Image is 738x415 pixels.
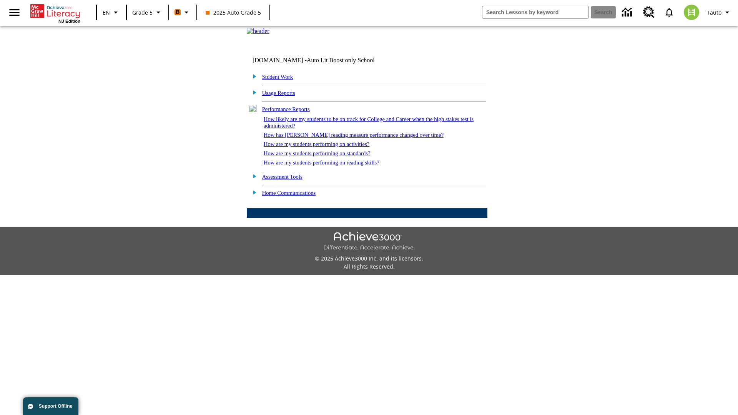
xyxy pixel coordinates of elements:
nobr: Auto Lit Boost only School [307,57,375,63]
input: search field [482,6,588,18]
img: plus.gif [249,73,257,80]
img: plus.gif [249,189,257,196]
span: 2025 Auto Grade 5 [206,8,261,17]
img: header [247,28,269,35]
a: Performance Reports [262,106,310,112]
button: Boost Class color is orange. Change class color [171,5,194,19]
img: Achieve3000 Differentiate Accelerate Achieve [323,232,415,251]
a: Assessment Tools [262,174,303,180]
button: Profile/Settings [704,5,735,19]
a: How are my students performing on reading skills? [264,159,379,166]
a: How likely are my students to be on track for College and Career when the high stakes test is adm... [264,116,474,129]
img: minus.gif [249,105,257,112]
img: plus.gif [249,173,257,179]
button: Language: EN, Select a language [99,5,124,19]
a: Notifications [659,2,679,22]
span: Grade 5 [132,8,153,17]
button: Open side menu [3,1,26,24]
div: Home [30,3,80,23]
td: [DOMAIN_NAME] - [253,57,394,64]
span: Tauto [707,8,721,17]
a: Resource Center, Will open in new tab [638,2,659,23]
button: Support Offline [23,397,78,415]
a: Student Work [262,74,293,80]
a: How are my students performing on standards? [264,150,371,156]
span: Support Offline [39,403,72,409]
a: Data Center [617,2,638,23]
span: EN [103,8,110,17]
img: avatar image [684,5,699,20]
a: How has [PERSON_NAME] reading measure performance changed over time? [264,132,444,138]
img: plus.gif [249,89,257,96]
button: Select a new avatar [679,2,704,22]
a: Usage Reports [262,90,295,96]
button: Grade: Grade 5, Select a grade [129,5,166,19]
span: NJ Edition [58,19,80,23]
span: B [176,7,180,17]
a: Home Communications [262,190,316,196]
a: How are my students performing on activities? [264,141,369,147]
